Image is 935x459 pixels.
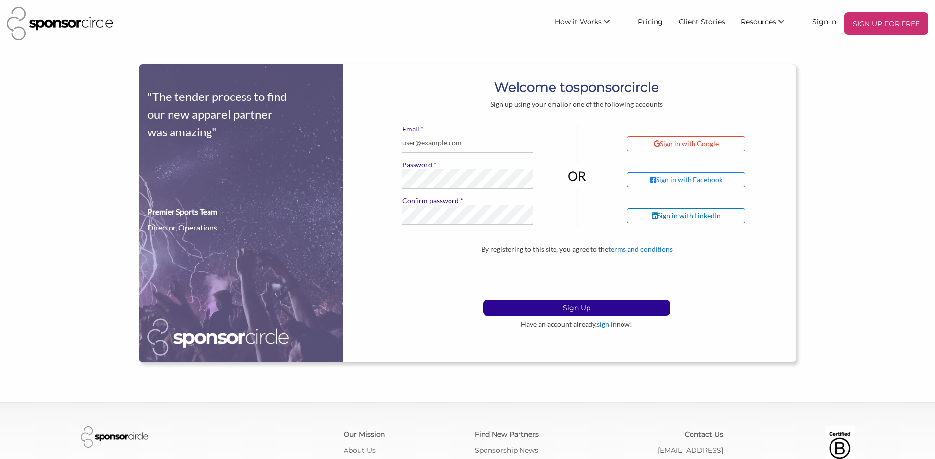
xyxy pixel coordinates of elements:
[147,222,217,233] div: Director, Operations
[804,12,844,30] a: Sign In
[597,320,617,328] a: sign in
[483,300,670,316] button: Sign Up
[81,426,148,448] img: Sponsor Circle Logo
[627,136,788,151] a: Sign in with Google
[344,430,385,439] a: Our Mission
[147,88,289,141] div: "The tender process to find our new apparel partner was amazing"
[402,197,533,205] label: Confirm password
[402,125,533,133] label: Email
[608,245,673,253] a: terms and conditions
[650,175,723,184] div: Sign in with Facebook
[555,17,602,26] span: How it Works
[402,133,533,153] input: user@example.com
[139,64,343,363] img: sign-up-testimonial-def32a0a4a1c0eb4219d967058da5be3d0661b8e3d1197772554463f7db77dfd.png
[475,430,539,439] a: Find New Partners
[685,430,723,439] a: Contact Us
[358,245,796,328] div: By registering to this site, you agree to the Have an account already, now!
[502,258,652,296] iframe: reCAPTCHA
[484,300,670,315] p: Sign Up
[848,16,924,31] p: SIGN UP FOR FREE
[627,208,788,223] a: Sign in with LinkedIn
[475,446,538,455] a: Sponsorship News
[654,139,719,148] div: Sign in with Google
[147,318,289,356] img: Sponsor Circle Logo
[733,12,804,35] li: Resources
[741,17,776,26] span: Resources
[344,446,376,455] a: About Us
[358,100,796,109] div: Sign up using your email
[627,172,788,187] a: Sign in with Facebook
[564,100,663,108] span: or one of the following accounts
[568,125,587,227] img: or-divider-vertical-04be836281eac2ff1e2d8b3dc99963adb0027f4cd6cf8dbd6b945673e6b3c68b.png
[652,211,721,220] div: Sign in with LinkedIn
[147,206,217,218] div: Premier Sports Team
[630,12,671,30] a: Pricing
[7,7,113,40] img: Sponsor Circle Logo
[358,78,796,96] h1: Welcome to circle
[671,12,733,30] a: Client Stories
[573,79,624,95] b: sponsor
[402,161,533,169] label: Password
[547,12,630,35] li: How it Works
